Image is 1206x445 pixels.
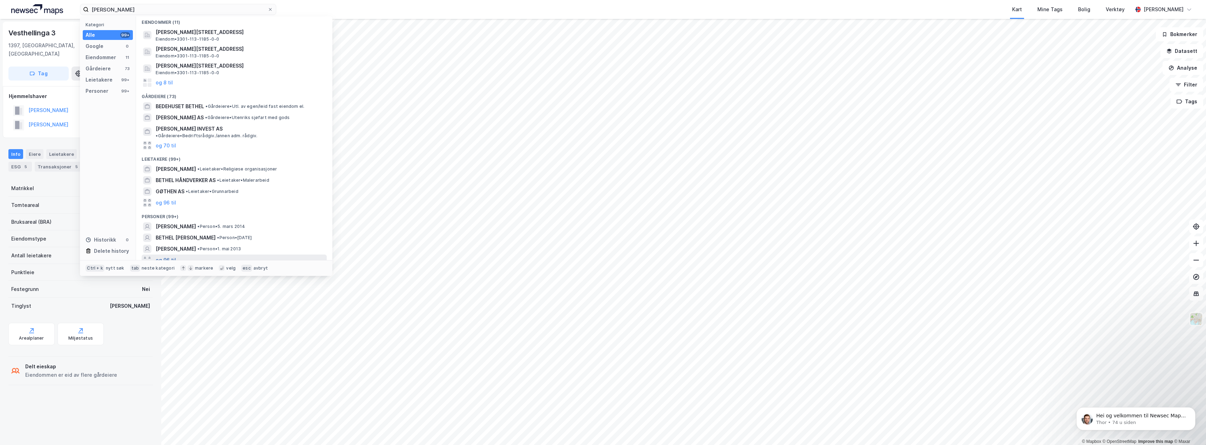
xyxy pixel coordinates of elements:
span: • [197,246,199,251]
span: [PERSON_NAME] [156,245,196,253]
div: Eiendommen er eid av flere gårdeiere [25,371,117,379]
div: 11 [124,55,130,60]
div: [PERSON_NAME] [110,302,150,310]
div: 5 [22,163,29,170]
div: Leietakere (99+) [136,151,332,164]
button: Bokmerker [1156,27,1203,41]
span: • [217,178,219,183]
button: Datasett [1160,44,1203,58]
span: Eiendom • 3301-113-1185-0-0 [156,36,219,42]
div: velg [226,265,236,271]
div: Personer [86,87,108,95]
div: Eiere [26,149,43,159]
div: 99+ [120,32,130,38]
img: logo.a4113a55bc3d86da70a041830d287a7e.svg [11,4,63,15]
span: Leietaker • Religiøse organisasjoner [197,166,277,172]
img: Z [1190,312,1203,326]
div: Personer (99+) [136,208,332,221]
div: 73 [124,66,130,71]
div: Eiendommer [86,53,116,62]
div: Datasett [80,149,106,159]
button: og 96 til [156,199,176,207]
span: • [205,115,207,120]
div: tab [130,265,141,272]
span: • [205,104,208,109]
div: ESG [8,162,32,172]
div: Google [86,42,103,50]
button: Tag [8,67,69,81]
div: Tinglyst [11,302,31,310]
span: Gårdeiere • Utl. av egen/leid fast eiendom el. [205,104,304,109]
span: • [156,133,158,138]
span: Person • 1. mai 2013 [197,246,241,252]
span: [PERSON_NAME][STREET_ADDRESS] [156,45,324,53]
div: Transaksjoner [35,162,83,172]
span: GØTHEN AS [156,187,184,196]
div: Ctrl + k [86,265,104,272]
span: Leietaker • Grunnarbeid [186,189,238,194]
div: markere [195,265,213,271]
div: Gårdeiere (73) [136,88,332,101]
div: Miljøstatus [68,335,93,341]
div: nytt søk [106,265,124,271]
div: Eiendomstype [11,235,46,243]
div: neste kategori [142,265,175,271]
div: Antall leietakere [11,251,52,260]
div: Mine Tags [1037,5,1063,14]
span: [PERSON_NAME] INVEST AS [156,125,223,133]
iframe: Intercom notifications melding [1066,392,1206,441]
span: [PERSON_NAME][STREET_ADDRESS] [156,28,324,36]
span: Person • [DATE] [217,235,252,241]
span: Leietaker • Malerarbeid [217,178,269,183]
div: Delete history [94,247,129,255]
div: Leietakere [86,76,113,84]
button: Filter [1170,78,1203,92]
div: Punktleie [11,268,34,277]
div: Arealplaner [19,335,44,341]
div: Tomteareal [11,201,39,209]
span: Eiendom • 3301-113-1185-0-0 [156,70,219,76]
div: esc [241,265,252,272]
div: 0 [124,237,130,243]
div: Hjemmelshaver [9,92,153,100]
div: Leietakere [46,149,77,159]
div: 1397, [GEOGRAPHIC_DATA], [GEOGRAPHIC_DATA] [8,41,120,58]
div: Festegrunn [11,285,39,293]
div: Matrikkel [11,184,34,193]
div: avbryt [253,265,268,271]
span: Gårdeiere • Bedriftsrådgiv./annen adm. rådgiv. [156,133,257,139]
span: BEDEHUSET BETHEL [156,102,204,111]
span: [PERSON_NAME] AS [156,113,204,122]
button: og 96 til [156,256,176,264]
div: 0 [124,43,130,49]
button: og 70 til [156,141,176,150]
a: Mapbox [1082,439,1101,444]
span: • [217,235,219,240]
button: og 8 til [156,78,173,87]
div: Verktøy [1106,5,1125,14]
div: Nei [142,285,150,293]
div: 99+ [120,77,130,83]
div: Kart [1012,5,1022,14]
div: Gårdeiere [86,64,111,73]
div: Bruksareal (BRA) [11,218,52,226]
span: • [197,166,199,172]
span: [PERSON_NAME] [156,222,196,231]
span: BETHEL HÅNDVERKER AS [156,176,216,185]
span: Gårdeiere • Utenriks sjøfart med gods [205,115,290,120]
span: Person • 5. mars 2014 [197,224,245,229]
span: • [186,189,188,194]
div: 5 [73,163,80,170]
span: • [197,224,199,229]
div: Vesthellinga 3 [8,27,57,39]
a: Improve this map [1138,439,1173,444]
div: Kategori [86,22,133,27]
div: Alle [86,31,95,39]
div: Eiendommer (11) [136,14,332,27]
div: Delt eieskap [25,362,117,371]
div: Historikk [86,236,116,244]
